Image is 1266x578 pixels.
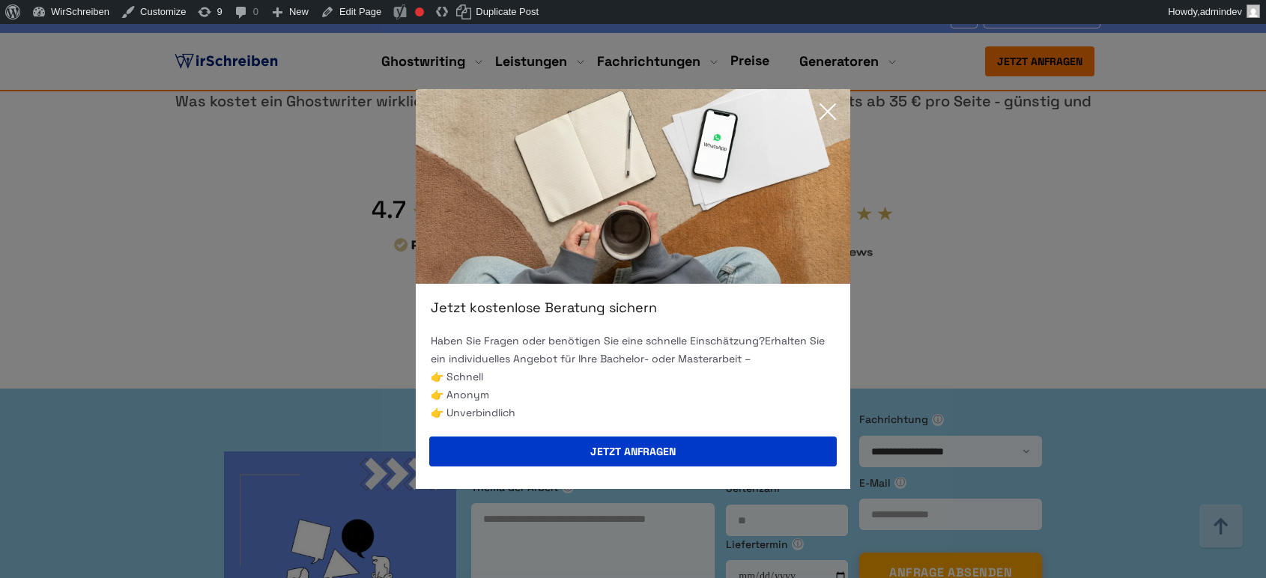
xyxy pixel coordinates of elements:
[431,332,835,368] p: Haben Sie Fragen oder benötigen Sie eine schnelle Einschätzung? Erhalten Sie ein individuelles An...
[1200,6,1242,17] span: admindev
[415,7,424,16] div: Focus keyphrase not set
[416,89,850,284] img: exit
[431,368,835,386] li: 👉 Schnell
[429,436,837,466] button: Jetzt anfragen
[416,299,850,317] div: Jetzt kostenlose Beratung sichern
[431,404,835,422] li: 👉 Unverbindlich
[431,386,835,404] li: 👉 Anonym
